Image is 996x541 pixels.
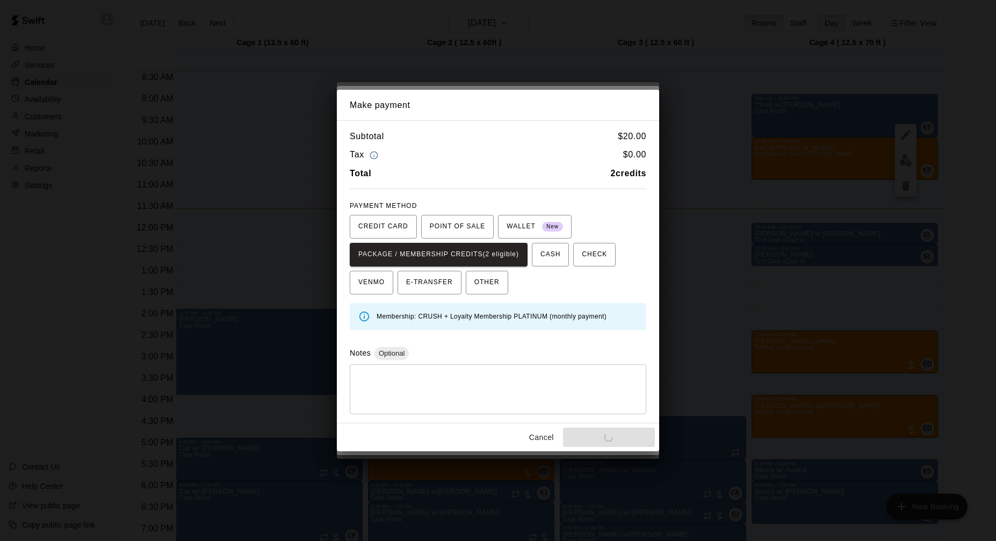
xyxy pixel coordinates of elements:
[350,148,381,162] h6: Tax
[350,202,417,210] span: PAYMENT METHOD
[532,243,569,266] button: CASH
[498,215,572,239] button: WALLET New
[337,90,659,121] h2: Make payment
[350,129,384,143] h6: Subtotal
[524,428,559,448] button: Cancel
[350,215,417,239] button: CREDIT CARD
[358,218,408,235] span: CREDIT CARD
[350,271,393,294] button: VENMO
[540,246,560,263] span: CASH
[573,243,616,266] button: CHECK
[350,349,371,357] label: Notes
[474,274,500,291] span: OTHER
[421,215,494,239] button: POINT OF SALE
[358,246,519,263] span: PACKAGE / MEMBERSHIP CREDITS (2 eligible)
[582,246,607,263] span: CHECK
[466,271,508,294] button: OTHER
[377,313,607,320] span: Membership: CRUSH + Loyalty Membership PLATINUM (monthly payment)
[618,129,646,143] h6: $ 20.00
[350,169,371,178] b: Total
[507,218,563,235] span: WALLET
[623,148,646,162] h6: $ 0.00
[374,349,409,357] span: Optional
[358,274,385,291] span: VENMO
[542,220,563,234] span: New
[611,169,647,178] b: 2 credits
[406,274,453,291] span: E-TRANSFER
[350,243,528,266] button: PACKAGE / MEMBERSHIP CREDITS(2 eligible)
[398,271,461,294] button: E-TRANSFER
[430,218,485,235] span: POINT OF SALE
